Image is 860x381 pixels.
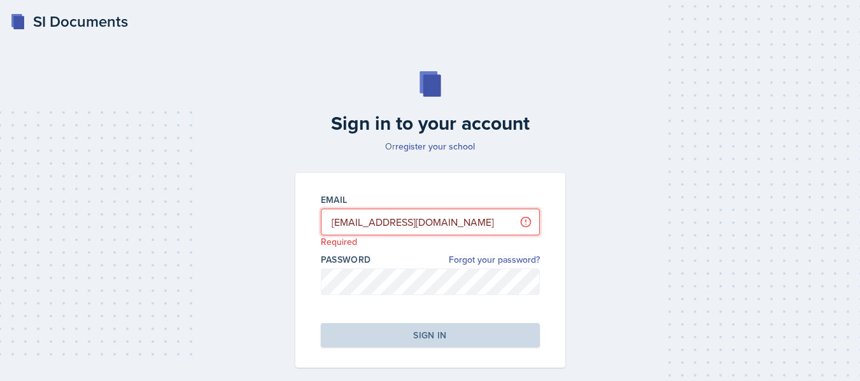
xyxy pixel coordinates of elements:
h2: Sign in to your account [288,112,573,135]
p: Or [288,140,573,153]
a: Forgot your password? [449,253,540,267]
input: Email [321,209,540,235]
a: SI Documents [10,10,128,33]
button: Sign in [321,323,540,347]
div: Sign in [413,329,446,342]
label: Email [321,193,348,206]
label: Password [321,253,371,266]
a: register your school [395,140,475,153]
p: Required [321,235,540,248]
